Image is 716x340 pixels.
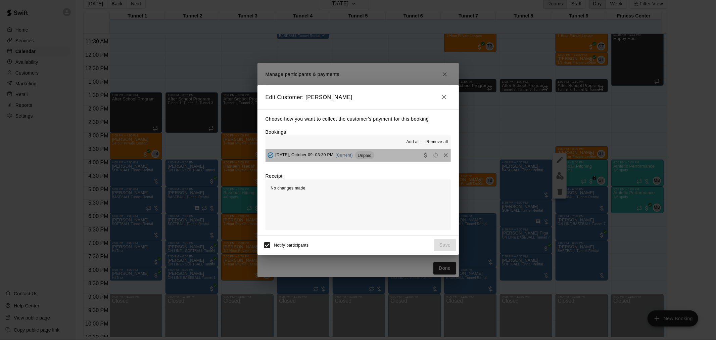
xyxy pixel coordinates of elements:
button: Added - Collect Payment[DATE], October 09: 03:30 PM(Current)UnpaidCollect paymentRescheduleRemove [266,149,451,162]
label: Receipt [266,173,283,179]
button: Added - Collect Payment [266,150,276,160]
span: Add all [407,139,420,145]
span: Unpaid [355,153,374,158]
span: Notify participants [274,243,309,248]
span: No changes made [271,186,305,190]
span: Remove [441,153,451,158]
p: Choose how you want to collect the customer's payment for this booking [266,115,451,123]
h2: Edit Customer: [PERSON_NAME] [257,85,459,109]
span: [DATE], October 09: 03:30 PM [276,153,334,158]
button: Add all [402,137,424,147]
span: Collect payment [421,153,431,158]
label: Bookings [266,129,286,135]
span: (Current) [336,153,353,158]
span: Reschedule [431,153,441,158]
button: Remove all [424,137,450,147]
span: Remove all [426,139,448,145]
